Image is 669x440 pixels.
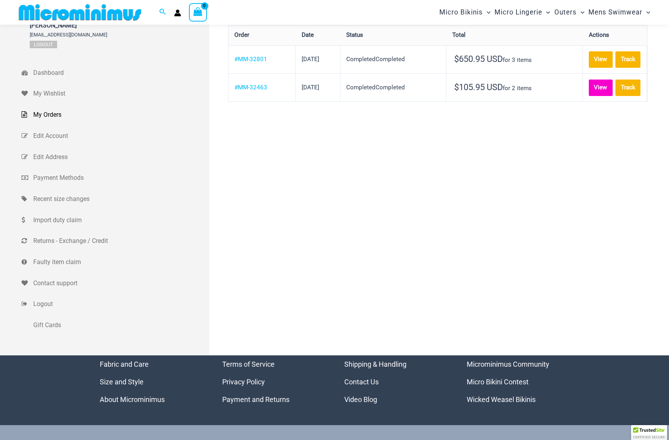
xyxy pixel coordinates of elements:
a: Recent size changes [22,188,209,210]
a: Faulty item claim [22,252,209,273]
span: Edit Address [33,151,207,163]
a: Microminimus Community [467,360,549,368]
a: Search icon link [159,7,166,17]
span: Faulty item claim [33,256,207,268]
time: [DATE] [302,56,319,63]
nav: Menu [344,355,447,408]
a: Size and Style [100,378,144,386]
span: Outers [554,2,577,22]
a: Privacy Policy [222,378,265,386]
span: Menu Toggle [577,2,584,22]
a: View Shopping Cart, empty [189,3,207,21]
span: Actions [589,31,609,38]
a: My Wishlist [22,83,209,104]
a: Edit Address [22,147,209,168]
nav: Site Navigation [436,1,653,24]
a: Video Blog [344,395,377,404]
span: 650.95 USD [454,54,503,64]
span: Order [234,31,249,38]
a: Shipping & Handling [344,360,406,368]
time: [DATE] [302,84,319,91]
a: View order MM-32801 [589,51,613,68]
a: Dashboard [22,62,209,83]
nav: Menu [100,355,203,408]
span: Gift Cards [33,319,207,331]
span: Micro Bikinis [439,2,483,22]
a: Wicked Weasel Bikinis [467,395,536,404]
aside: Footer Widget 4 [467,355,570,408]
span: Status [346,31,363,38]
span: $ [454,82,459,92]
a: Micro LingerieMenu ToggleMenu Toggle [493,2,552,22]
a: Logout [22,293,209,315]
a: Account icon link [174,9,181,16]
span: $ [454,54,459,64]
span: Menu Toggle [483,2,491,22]
a: Micro Bikini Contest [467,378,529,386]
nav: Menu [467,355,570,408]
span: Dashboard [33,67,207,79]
a: Gift Cards [22,315,209,336]
span: Edit Account [33,130,207,142]
a: Import duty claim [22,210,209,231]
a: Returns - Exchange / Credit [22,230,209,252]
a: Payment Methods [22,167,209,188]
span: Total [452,31,466,38]
a: View order MM-32463 [589,80,613,96]
a: About Microminimus [100,395,165,404]
span: Import duty claim [33,214,207,226]
span: 105.95 USD [454,82,503,92]
aside: Footer Widget 1 [100,355,203,408]
span: Recent size changes [33,193,207,205]
span: My Orders [33,109,207,121]
span: [EMAIL_ADDRESS][DOMAIN_NAME] [30,32,107,38]
a: Fabric and Care [100,360,149,368]
div: TrustedSite Certified [631,425,667,440]
a: Track order number MM-32463 [615,80,640,96]
a: Edit Account [22,125,209,147]
a: Micro BikinisMenu ToggleMenu Toggle [437,2,493,22]
td: for 2 items [446,73,583,101]
a: View order number MM-32801 [234,56,267,63]
span: Logout [33,298,207,310]
td: for 3 items [446,45,583,74]
a: View order number MM-32463 [234,84,267,91]
span: Contact support [33,277,207,289]
span: Menu Toggle [542,2,550,22]
span: My Wishlist [33,88,207,100]
span: Payment Methods [33,172,207,184]
aside: Footer Widget 2 [222,355,325,408]
span: Mens Swimwear [588,2,642,22]
span: Date [302,31,314,38]
img: MM SHOP LOGO FLAT [16,4,144,21]
aside: Footer Widget 3 [344,355,447,408]
span: Returns - Exchange / Credit [33,235,207,247]
a: Mens SwimwearMenu ToggleMenu Toggle [586,2,652,22]
a: My Orders [22,104,209,125]
a: Terms of Service [222,360,275,368]
a: OutersMenu ToggleMenu Toggle [552,2,586,22]
span: [PERSON_NAME] [30,22,107,29]
a: Payment and Returns [222,395,290,404]
td: CompletedCompleted [340,45,446,74]
a: Track order number MM-32801 [615,51,640,68]
td: CompletedCompleted [340,73,446,101]
a: Logout [30,41,57,48]
nav: Menu [222,355,325,408]
span: Menu Toggle [642,2,650,22]
a: Contact Us [344,378,379,386]
span: Micro Lingerie [495,2,542,22]
a: Contact support [22,273,209,294]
